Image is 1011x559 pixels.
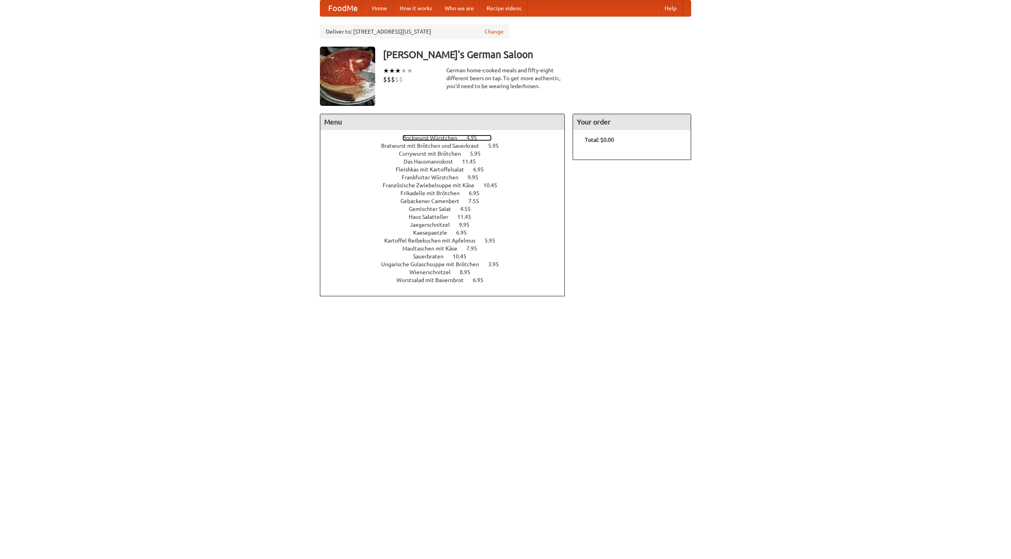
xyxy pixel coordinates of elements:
[381,143,487,149] span: Bratwurst mit Brötchen und Sauerkraut
[383,182,482,188] span: Französische Zwiebelsuppe mit Käse
[466,245,485,252] span: 7.95
[438,0,480,16] a: Who we are
[459,222,477,228] span: 9.95
[456,230,475,236] span: 6.95
[413,230,481,236] a: Kaesepaetzle 6.95
[470,151,489,157] span: 5.95
[473,166,492,173] span: 6.95
[413,230,455,236] span: Kaesepaetzle
[462,158,484,165] span: 11.45
[410,222,458,228] span: Jaegerschnitzel
[469,190,487,196] span: 6.95
[387,75,391,84] li: $
[366,0,393,16] a: Home
[400,198,467,204] span: Gebackener Camenbert
[413,253,451,260] span: Sauerbraten
[395,75,399,84] li: $
[404,158,490,165] a: Das Hausmannskost 11.45
[466,135,485,141] span: 4.95
[402,135,465,141] span: Bockwurst Würstchen
[383,66,389,75] li: ★
[391,75,395,84] li: $
[320,47,375,106] img: angular.jpg
[410,222,484,228] a: Jaegerschnitzel 9.95
[383,75,387,84] li: $
[404,158,461,165] span: Das Hausmannskost
[399,151,469,157] span: Currywurst mit Brötchen
[402,174,493,181] a: Frankfurter Würstchen 9.95
[402,135,492,141] a: Bockwurst Würstchen 4.95
[473,277,491,283] span: 6.95
[384,237,510,244] a: Kartoffel Reibekuchen mit Apfelmus 5.95
[320,24,509,39] div: Deliver to: [STREET_ADDRESS][US_STATE]
[383,182,512,188] a: Französische Zwiebelsuppe mit Käse 10.45
[400,190,468,196] span: Frikadelle mit Brötchen
[397,277,498,283] a: Wurstsalad mit Bauernbrot 6.95
[396,166,472,173] span: Fleishkas mit Kartoffelsalat
[400,190,494,196] a: Frikadelle mit Brötchen 6.95
[381,143,513,149] a: Bratwurst mit Brötchen und Sauerkraut 5.95
[483,182,505,188] span: 10.45
[446,66,565,90] div: German home-cooked meals and fifty-eight different beers on tap. To get more authentic, you'd nee...
[381,261,487,267] span: Ungarische Gulaschsuppe mit Brötchen
[384,237,483,244] span: Kartoffel Reibekuchen mit Apfelmus
[401,66,407,75] li: ★
[399,75,403,84] li: $
[413,253,481,260] a: Sauerbraten 10.45
[399,151,495,157] a: Currywurst mit Brötchen 5.95
[393,0,438,16] a: How it works
[460,269,478,275] span: 8.95
[410,269,459,275] span: Wienerschnitzel
[485,237,503,244] span: 5.95
[468,198,487,204] span: 7.55
[383,47,691,62] h3: [PERSON_NAME]'s German Saloon
[658,0,683,16] a: Help
[460,206,479,212] span: 4.55
[488,143,507,149] span: 5.95
[410,269,485,275] a: Wienerschnitzel 8.95
[389,66,395,75] li: ★
[488,261,507,267] span: 3.95
[320,114,564,130] h4: Menu
[402,174,466,181] span: Frankfurter Würstchen
[402,245,492,252] a: Maultaschen mit Käse 7.95
[480,0,528,16] a: Recipe videos
[381,261,513,267] a: Ungarische Gulaschsuppe mit Brötchen 3.95
[453,253,474,260] span: 10.45
[409,214,456,220] span: Haus Salatteller
[407,66,413,75] li: ★
[395,66,401,75] li: ★
[397,277,472,283] span: Wurstsalad mit Bauernbrot
[585,137,614,143] b: Total: $0.00
[402,245,465,252] span: Maultaschen mit Käse
[320,0,366,16] a: FoodMe
[409,206,485,212] a: Gemischter Salat 4.55
[485,28,504,36] a: Change
[409,206,459,212] span: Gemischter Salat
[409,214,486,220] a: Haus Salatteller 11.45
[573,114,691,130] h4: Your order
[396,166,498,173] a: Fleishkas mit Kartoffelsalat 6.95
[468,174,486,181] span: 9.95
[400,198,494,204] a: Gebackener Camenbert 7.55
[457,214,479,220] span: 11.45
